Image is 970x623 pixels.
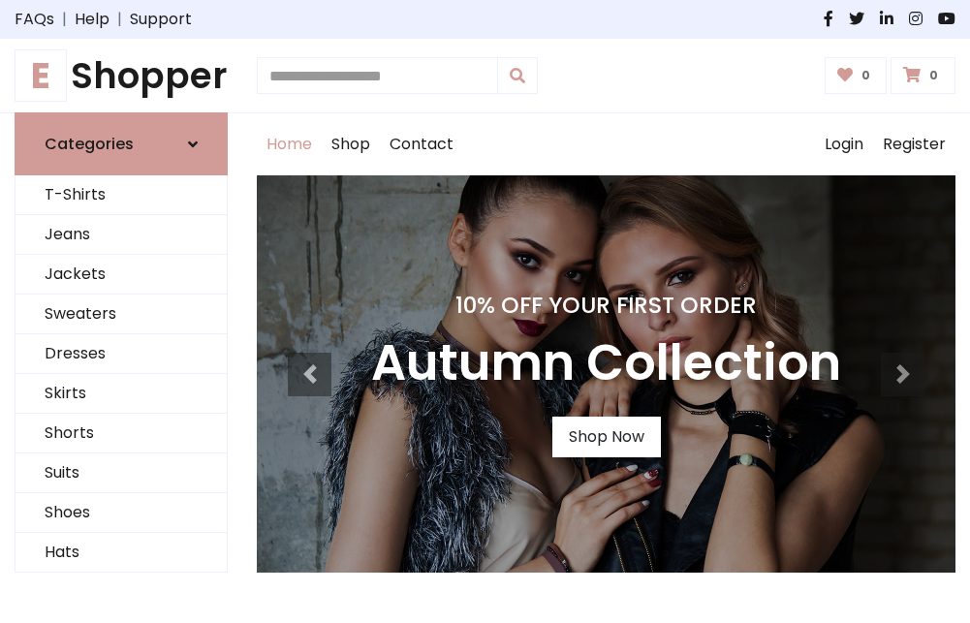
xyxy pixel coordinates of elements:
[15,54,228,97] h1: Shopper
[130,8,192,31] a: Support
[15,112,228,175] a: Categories
[924,67,943,84] span: 0
[16,533,227,573] a: Hats
[815,113,873,175] a: Login
[873,113,955,175] a: Register
[16,334,227,374] a: Dresses
[825,57,888,94] a: 0
[371,334,841,393] h3: Autumn Collection
[16,493,227,533] a: Shoes
[110,8,130,31] span: |
[15,49,67,102] span: E
[15,8,54,31] a: FAQs
[16,215,227,255] a: Jeans
[45,135,134,153] h6: Categories
[552,417,661,457] a: Shop Now
[380,113,463,175] a: Contact
[16,374,227,414] a: Skirts
[16,175,227,215] a: T-Shirts
[891,57,955,94] a: 0
[257,113,322,175] a: Home
[16,453,227,493] a: Suits
[857,67,875,84] span: 0
[75,8,110,31] a: Help
[16,255,227,295] a: Jackets
[16,414,227,453] a: Shorts
[322,113,380,175] a: Shop
[16,295,227,334] a: Sweaters
[54,8,75,31] span: |
[371,292,841,319] h4: 10% Off Your First Order
[15,54,228,97] a: EShopper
